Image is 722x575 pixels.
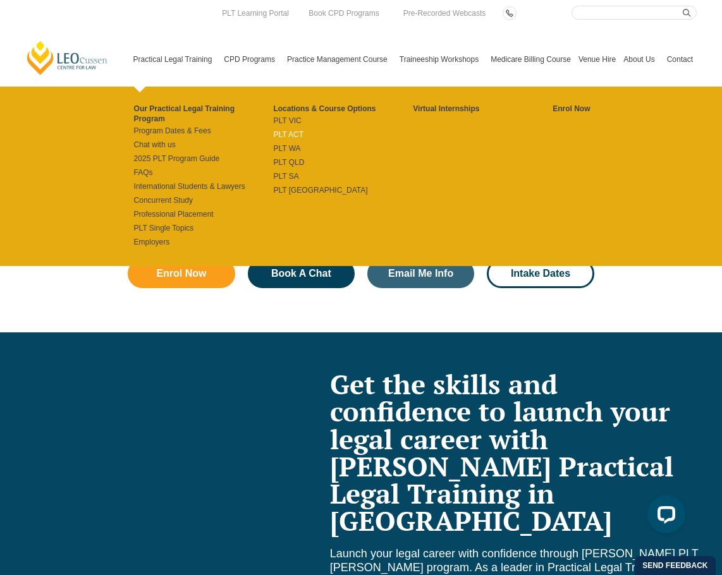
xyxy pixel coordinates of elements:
a: PLT ACT [273,130,413,140]
a: Practice Management Course [283,32,396,87]
a: Pre-Recorded Webcasts [400,6,489,20]
a: About Us [620,32,663,87]
a: Virtual Internships [413,104,553,114]
a: Professional Placement [134,209,274,219]
a: PLT [GEOGRAPHIC_DATA] [273,185,413,195]
a: Enrol Now [128,259,235,288]
a: Intake Dates [487,259,594,288]
a: CPD Programs [220,32,283,87]
a: PLT Single Topics [134,223,274,233]
h2: Get the skills and confidence to launch your legal career with [PERSON_NAME] Practical Legal Trai... [330,370,703,534]
a: Venue Hire [575,32,620,87]
a: Program Dates & Fees [134,126,274,136]
a: PLT SA [273,171,413,181]
a: [PERSON_NAME] Centre for Law [25,40,109,76]
a: Locations & Course Options [273,104,413,114]
span: Enrol Now [156,269,206,279]
a: Book CPD Programs [305,6,382,20]
iframe: LiveChat chat widget [637,490,690,543]
span: Intake Dates [511,269,570,279]
a: Our Practical Legal Training Program [134,104,274,124]
a: 2025 PLT Program Guide [134,154,274,164]
a: Employers [134,237,274,247]
a: Book A Chat [248,259,355,288]
a: Traineeship Workshops [396,32,487,87]
a: Chat with us [134,140,274,150]
a: Email Me Info [367,259,474,288]
a: International Students & Lawyers [134,181,274,191]
a: Enrol Now [553,104,692,114]
a: PLT WA [273,143,413,154]
a: PLT VIC [273,116,413,126]
span: Email Me Info [388,269,453,279]
a: Medicare Billing Course [487,32,575,87]
a: PLT QLD [273,157,413,167]
a: FAQs [134,167,274,178]
a: Practical Legal Training [130,32,221,87]
a: Contact [663,32,697,87]
span: Book A Chat [271,269,331,279]
a: PLT Learning Portal [219,6,292,20]
a: Concurrent Study [134,195,274,205]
